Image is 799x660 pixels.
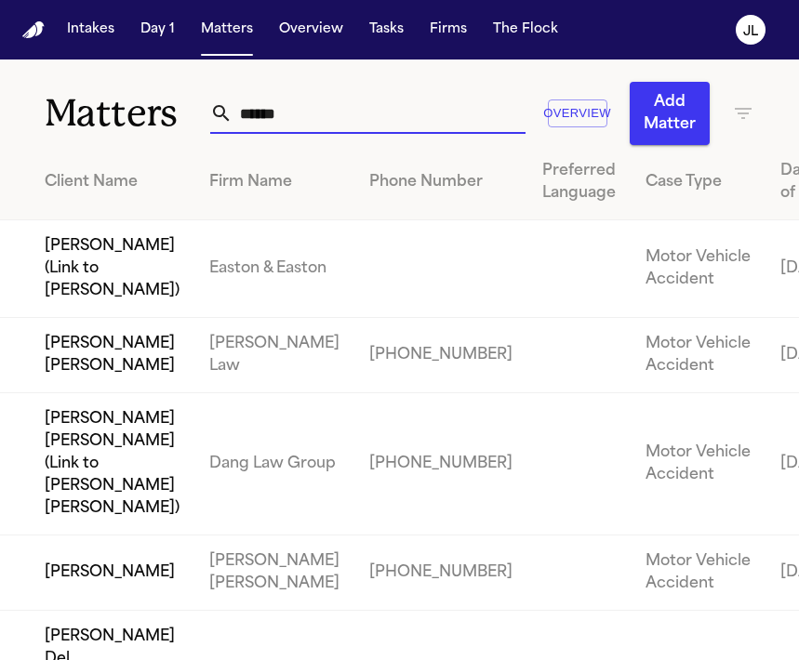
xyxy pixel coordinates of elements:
div: Case Type [646,171,751,193]
button: Firms [422,13,474,46]
td: Easton & Easton [194,220,354,318]
td: Motor Vehicle Accident [631,220,766,318]
td: Dang Law Group [194,393,354,535]
button: Tasks [362,13,411,46]
button: Matters [193,13,260,46]
td: [PERSON_NAME] [PERSON_NAME] [194,535,354,611]
td: Motor Vehicle Accident [631,535,766,611]
button: Overview [548,99,607,128]
div: Firm Name [209,171,340,193]
td: Motor Vehicle Accident [631,393,766,535]
div: Phone Number [369,171,513,193]
td: [PHONE_NUMBER] [354,535,527,611]
h1: Matters [45,90,210,137]
button: Day 1 [133,13,182,46]
img: Finch Logo [22,21,45,39]
button: Intakes [60,13,122,46]
div: Client Name [45,171,180,193]
button: The Flock [486,13,566,46]
button: Add Matter [630,82,710,145]
td: [PHONE_NUMBER] [354,318,527,393]
div: Preferred Language [542,160,616,205]
td: [PHONE_NUMBER] [354,393,527,535]
a: Home [22,21,45,39]
td: [PERSON_NAME] Law [194,318,354,393]
td: Motor Vehicle Accident [631,318,766,393]
button: Overview [272,13,351,46]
